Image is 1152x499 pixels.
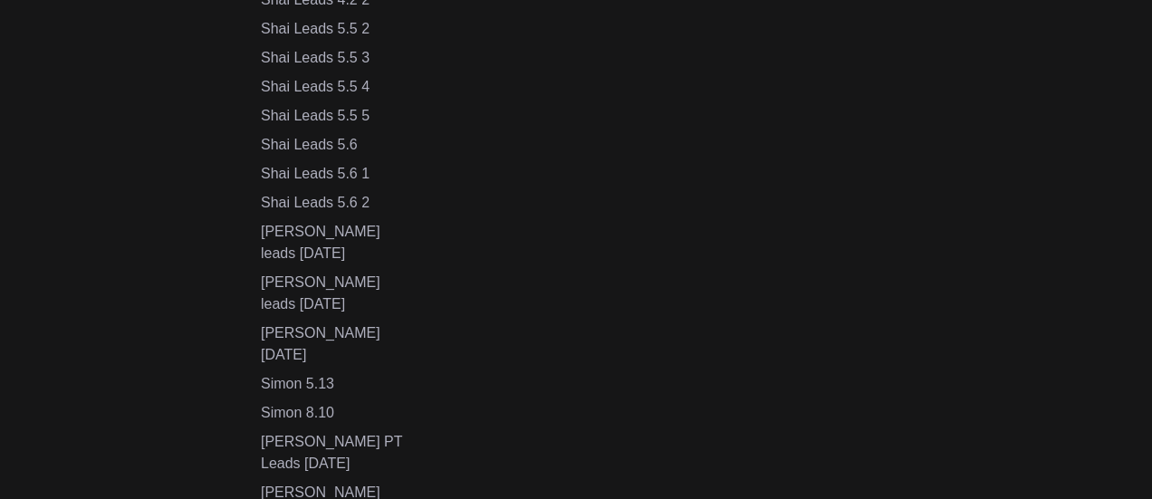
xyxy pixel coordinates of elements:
div: [PERSON_NAME] PT Leads [DATE] [261,431,413,475]
div: Simon 5.13 [261,373,413,395]
div: Shai Leads 5.5 4 [261,76,413,98]
div: Shai Leads 5.5 2 [261,18,413,40]
div: Shai Leads 5.6 2 [261,192,413,214]
div: Simon 8.10 [261,402,413,424]
div: [PERSON_NAME] leads [DATE] [261,272,413,315]
div: [PERSON_NAME] leads [DATE] [261,221,413,264]
div: [PERSON_NAME] [DATE] [261,322,413,366]
div: Shai Leads 5.6 1 [261,163,413,185]
div: Shai Leads 5.6 [261,134,413,156]
div: Shai Leads 5.5 5 [261,105,413,127]
div: Shai Leads 5.5 3 [261,47,413,69]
